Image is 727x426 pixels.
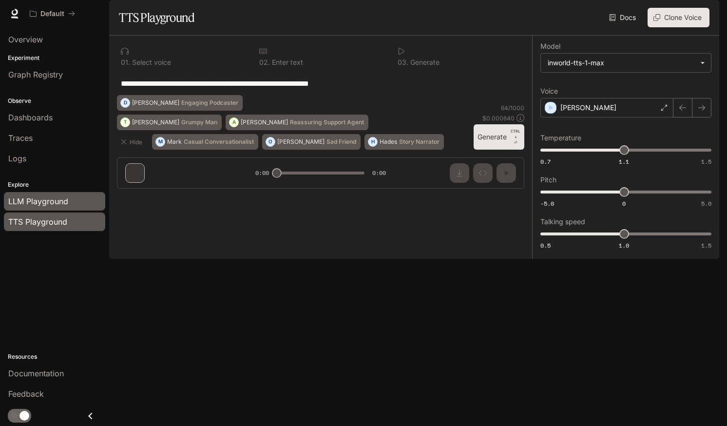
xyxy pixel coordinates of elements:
p: Default [40,10,64,18]
span: 1.5 [701,241,711,250]
button: All workspaces [25,4,79,23]
p: CTRL + [511,128,520,140]
button: O[PERSON_NAME]Sad Friend [262,134,361,150]
p: Select voice [130,59,171,66]
button: A[PERSON_NAME]Reassuring Support Agent [226,115,368,130]
p: ⏎ [511,128,520,146]
div: A [230,115,238,130]
div: H [368,134,377,150]
p: Hades [380,139,397,145]
p: Model [540,43,560,50]
div: inworld-tts-1-max [541,54,711,72]
p: [PERSON_NAME] [560,103,616,113]
p: [PERSON_NAME] [132,119,179,125]
p: 0 1 . [121,59,130,66]
p: 64 / 1000 [501,104,524,112]
span: 0 [622,199,626,208]
button: HHadesStory Narrator [364,134,444,150]
span: 0.5 [540,241,551,250]
button: T[PERSON_NAME]Grumpy Man [117,115,222,130]
span: 1.0 [619,241,629,250]
p: Casual Conversationalist [184,139,254,145]
span: -5.0 [540,199,554,208]
p: $ 0.000640 [482,114,515,122]
span: 0.7 [540,157,551,166]
a: Docs [607,8,640,27]
p: [PERSON_NAME] [241,119,288,125]
p: Talking speed [540,218,585,225]
p: Voice [540,88,558,95]
p: 0 3 . [398,59,408,66]
button: D[PERSON_NAME]Engaging Podcaster [117,95,243,111]
span: 1.1 [619,157,629,166]
p: Reassuring Support Agent [290,119,364,125]
p: Story Narrator [399,139,440,145]
div: D [121,95,130,111]
p: 0 2 . [259,59,270,66]
p: Enter text [270,59,303,66]
p: Mark [167,139,182,145]
span: 1.5 [701,157,711,166]
span: 5.0 [701,199,711,208]
h1: TTS Playground [119,8,194,27]
p: Grumpy Man [181,119,217,125]
div: T [121,115,130,130]
p: Sad Friend [326,139,356,145]
button: GenerateCTRL +⏎ [474,124,524,150]
div: inworld-tts-1-max [548,58,695,68]
button: Clone Voice [648,8,709,27]
p: Pitch [540,176,556,183]
p: Generate [408,59,440,66]
p: Temperature [540,135,581,141]
p: [PERSON_NAME] [132,100,179,106]
p: [PERSON_NAME] [277,139,325,145]
div: O [266,134,275,150]
button: Hide [117,134,148,150]
div: M [156,134,165,150]
p: Engaging Podcaster [181,100,238,106]
button: MMarkCasual Conversationalist [152,134,258,150]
